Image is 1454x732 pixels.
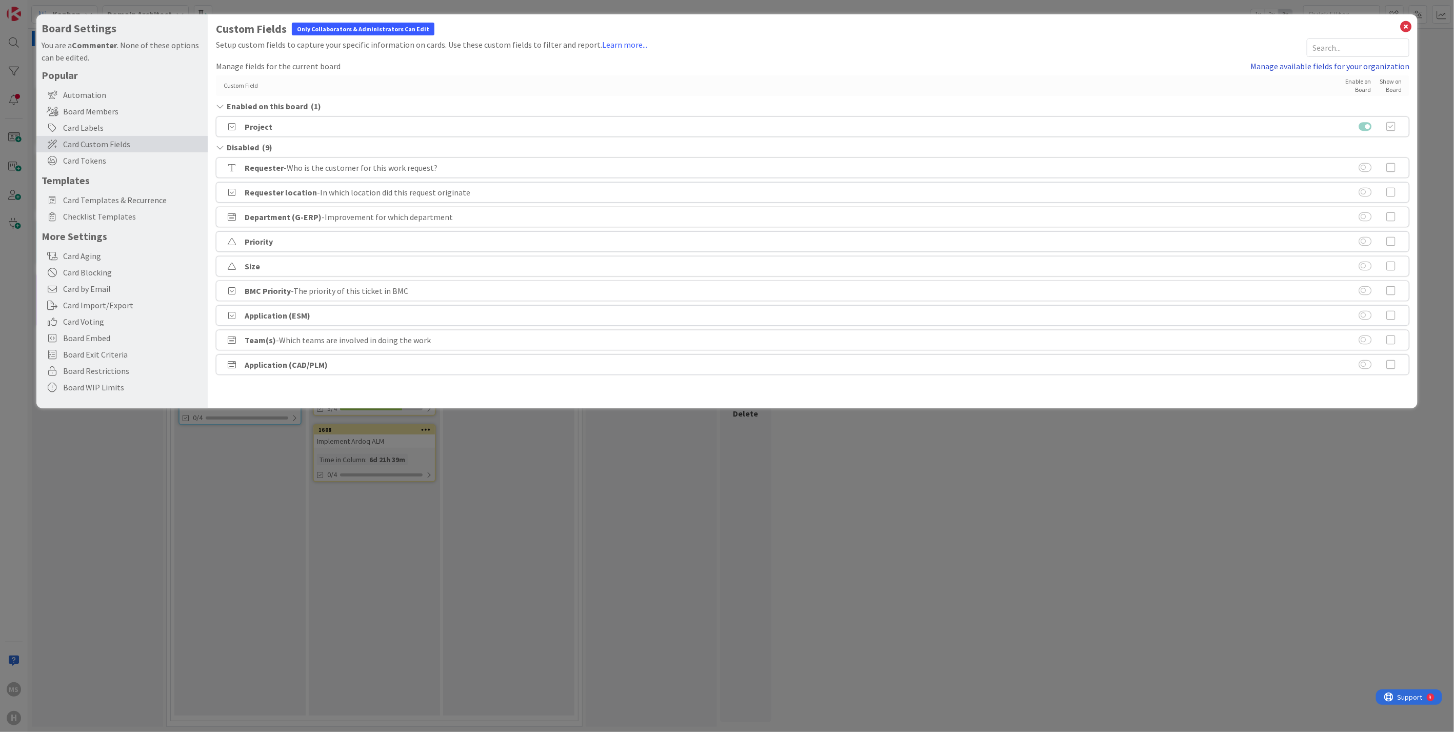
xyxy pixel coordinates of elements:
[276,335,431,345] span: - Which teams are involved in doing the work
[245,187,317,197] b: Requester location
[63,332,203,344] span: Board Embed
[311,100,321,112] span: ( 1 )
[224,82,1330,90] div: Custom Field
[216,38,647,57] div: Setup custom fields to capture your specific information on cards. Use these custom fields to fil...
[63,315,203,328] span: Card Voting
[42,230,203,243] h5: More Settings
[262,141,272,153] span: ( 9 )
[63,283,203,295] span: Card by Email
[36,297,208,313] div: Card Import/Export
[292,23,434,35] div: Only Collaborators & Administrators Can Edit
[63,154,203,167] span: Card Tokens
[227,100,308,112] span: Enabled on this board
[36,248,208,264] div: Card Aging
[1250,60,1409,72] a: Manage available fields for your organization
[1335,77,1371,94] div: Enable on Board
[36,87,208,103] div: Automation
[42,39,203,64] div: You are a . None of these options can be edited.
[216,60,1250,72] div: Manage fields for the current board
[245,335,276,345] b: Team(s)
[245,236,273,247] b: Priority
[227,141,259,153] span: Disabled
[63,138,203,150] span: Card Custom Fields
[245,163,284,173] b: Requester
[42,22,203,35] h4: Board Settings
[245,261,260,271] b: Size
[42,69,203,82] h5: Popular
[1376,77,1402,94] div: Show on Board
[63,210,203,223] span: Checklist Templates
[36,264,208,281] div: Card Blocking
[36,120,208,136] div: Card Labels
[22,2,47,14] span: Support
[36,379,208,395] div: Board WIP Limits
[245,212,322,222] b: Department (G-ERP)
[53,4,56,12] div: 9
[245,310,310,321] b: Application (ESM)
[63,194,203,206] span: Card Templates & Recurrence
[36,103,208,120] div: Board Members
[284,163,437,173] span: - Who is the customer for this work request?
[602,39,647,50] a: Learn more...
[1307,38,1409,57] input: Search...
[63,348,203,361] span: Board Exit Criteria
[245,360,328,370] b: Application (CAD/PLM)
[216,23,1409,35] h1: Custom Fields
[63,365,203,377] span: Board Restrictions
[322,212,453,222] span: - Improvement for which department
[72,40,117,50] b: Commenter
[42,174,203,187] h5: Templates
[245,122,272,132] b: Project
[291,286,408,296] span: - The priority of this ticket in BMC
[245,286,291,296] b: BMC Priority
[317,187,470,197] span: - In which location did this request originate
